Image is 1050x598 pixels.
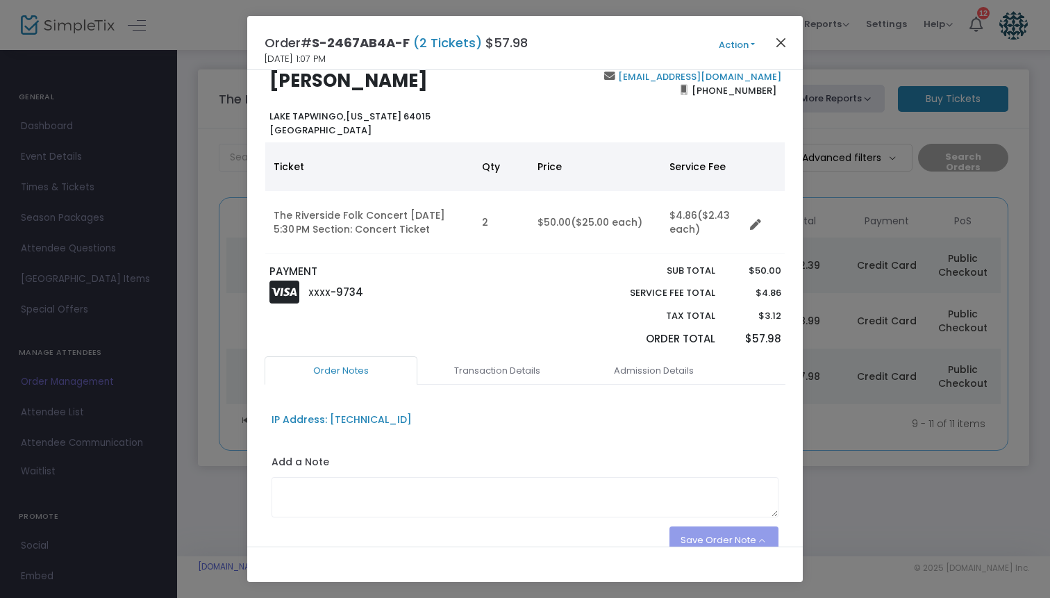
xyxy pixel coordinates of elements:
[728,331,781,347] p: $57.98
[661,142,744,191] th: Service Fee
[269,68,428,93] b: [PERSON_NAME]
[772,33,790,51] button: Close
[669,208,730,236] span: ($2.43 each)
[597,309,715,323] p: Tax Total
[615,70,781,83] a: [EMAIL_ADDRESS][DOMAIN_NAME]
[571,215,642,229] span: ($25.00 each)
[597,286,715,300] p: Service Fee Total
[265,142,474,191] th: Ticket
[597,331,715,347] p: Order Total
[308,287,331,299] span: XXXX
[529,142,661,191] th: Price
[265,52,326,66] span: [DATE] 1:07 PM
[410,34,485,51] span: (2 Tickets)
[265,356,417,385] a: Order Notes
[529,191,661,254] td: $50.00
[265,33,528,52] h4: Order# $57.98
[312,34,410,51] span: S-2467AB4A-F
[269,264,519,280] p: PAYMENT
[421,356,574,385] a: Transaction Details
[272,455,329,473] label: Add a Note
[577,356,730,385] a: Admission Details
[265,191,474,254] td: The Riverside Folk Concert [DATE] 5:30 PM Section: Concert Ticket
[265,142,785,254] div: Data table
[695,38,778,53] button: Action
[269,110,431,137] b: [US_STATE] 64015 [GEOGRAPHIC_DATA]
[272,413,412,427] div: IP Address: [TECHNICAL_ID]
[687,79,781,101] span: [PHONE_NUMBER]
[661,191,744,254] td: $4.86
[474,142,529,191] th: Qty
[728,286,781,300] p: $4.86
[331,285,363,299] span: -9734
[728,264,781,278] p: $50.00
[474,191,529,254] td: 2
[269,110,346,123] span: LAKE TAPWINGO,
[728,309,781,323] p: $3.12
[597,264,715,278] p: Sub total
